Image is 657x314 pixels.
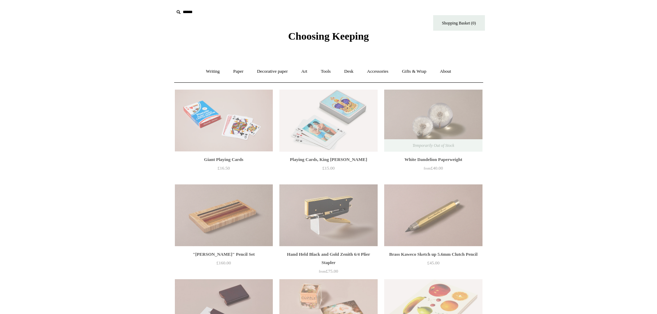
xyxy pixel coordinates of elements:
[281,155,376,164] div: Playing Cards, King [PERSON_NAME]
[279,184,377,246] img: Hand Held Black and Gold Zenith 6/4 Plier Stapler
[433,15,485,31] a: Shopping Basket (0)
[279,90,377,152] a: Playing Cards, King Charles III Playing Cards, King Charles III
[434,62,457,81] a: About
[384,250,482,278] a: Brass Kaweco Sketch up 5.6mm Clutch Pencil £45.00
[384,184,482,246] img: Brass Kaweco Sketch up 5.6mm Clutch Pencil
[175,184,273,246] img: "Woods" Pencil Set
[175,90,273,152] img: Giant Playing Cards
[319,269,338,274] span: £75.00
[279,250,377,278] a: Hand Held Black and Gold Zenith 6/4 Plier Stapler from£75.00
[175,184,273,246] a: "Woods" Pencil Set "Woods" Pencil Set
[384,184,482,246] a: Brass Kaweco Sketch up 5.6mm Clutch Pencil Brass Kaweco Sketch up 5.6mm Clutch Pencil
[386,155,480,164] div: White Dandelion Paperweight
[396,62,432,81] a: Gifts & Wrap
[384,90,482,152] a: White Dandelion Paperweight White Dandelion Paperweight Temporarily Out of Stock
[177,250,271,259] div: "[PERSON_NAME]" Pencil Set
[177,155,271,164] div: Giant Playing Cards
[288,36,369,41] a: Choosing Keeping
[384,90,482,152] img: White Dandelion Paperweight
[216,260,231,265] span: £160.00
[175,90,273,152] a: Giant Playing Cards Giant Playing Cards
[406,139,461,152] span: Temporarily Out of Stock
[251,62,294,81] a: Decorative paper
[361,62,395,81] a: Accessories
[295,62,313,81] a: Art
[386,250,480,259] div: Brass Kaweco Sketch up 5.6mm Clutch Pencil
[288,30,369,42] span: Choosing Keeping
[319,270,326,273] span: from
[315,62,337,81] a: Tools
[424,165,443,171] span: £40.00
[427,260,440,265] span: £45.00
[279,184,377,246] a: Hand Held Black and Gold Zenith 6/4 Plier Stapler Hand Held Black and Gold Zenith 6/4 Plier Stapler
[424,166,431,170] span: from
[322,165,335,171] span: £15.00
[175,155,273,184] a: Giant Playing Cards £16.50
[281,250,376,267] div: Hand Held Black and Gold Zenith 6/4 Plier Stapler
[384,155,482,184] a: White Dandelion Paperweight from£40.00
[279,155,377,184] a: Playing Cards, King [PERSON_NAME] £15.00
[175,250,273,278] a: "[PERSON_NAME]" Pencil Set £160.00
[279,90,377,152] img: Playing Cards, King Charles III
[338,62,360,81] a: Desk
[200,62,226,81] a: Writing
[227,62,250,81] a: Paper
[218,165,230,171] span: £16.50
